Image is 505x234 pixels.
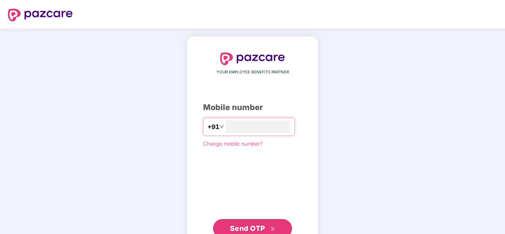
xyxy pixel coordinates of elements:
a: Change mobile number? [203,140,263,147]
span: down [219,124,224,129]
span: +91 [207,122,219,132]
span: Send OTP [230,224,265,232]
img: logo [8,9,73,21]
img: logo [220,52,285,65]
span: YOUR EMPLOYEE BENEFITS PARTNER [217,69,289,75]
span: double-right [270,227,275,232]
div: Mobile number [203,101,302,114]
